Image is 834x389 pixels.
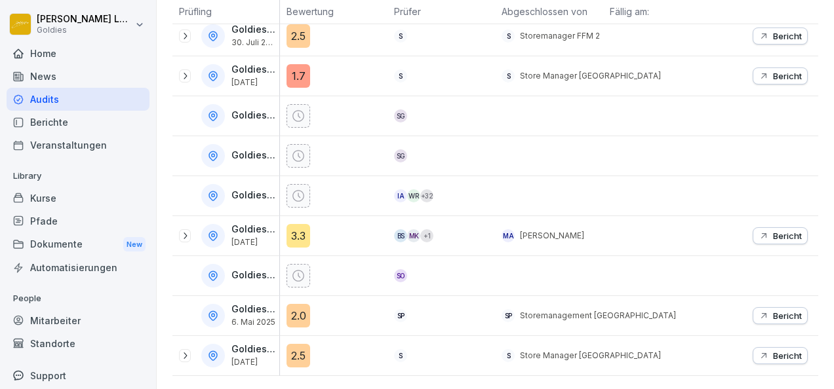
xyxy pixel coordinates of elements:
p: Bericht [773,310,802,321]
p: Goldies Stuttgart Tübingerstr. [231,344,277,355]
p: Bericht [773,350,802,361]
div: IA [394,189,407,202]
p: 6. Mai 2025 [231,318,277,327]
div: 2.5 [287,24,310,48]
p: Goldies Oranienstraße [231,270,277,281]
p: [PERSON_NAME] Loska [37,14,132,25]
p: Library [7,166,149,187]
div: S [394,29,407,43]
p: [DATE] [231,358,277,367]
button: Bericht [753,307,808,324]
a: Standorte [7,332,149,355]
p: Storemanager FFM 2 [520,30,600,42]
p: Goldies [GEOGRAPHIC_DATA] [231,64,277,75]
div: SG [394,149,407,162]
p: [PERSON_NAME] [520,230,584,242]
p: Bericht [773,71,802,81]
a: Mitarbeiter [7,309,149,332]
a: Home [7,42,149,65]
p: Goldies FFM 2 [231,24,277,35]
p: Storemanagement [GEOGRAPHIC_DATA] [520,310,676,322]
p: Goldies [GEOGRAPHIC_DATA] [231,304,277,315]
p: Goldies [GEOGRAPHIC_DATA] [231,190,277,201]
div: MK [407,229,420,242]
a: News [7,65,149,88]
p: Bericht [773,231,802,241]
div: 1.7 [287,64,310,88]
p: People [7,288,149,309]
p: Goldies Gräfestraße [231,150,277,161]
div: SP [502,309,515,322]
div: MA [502,229,515,242]
a: Veranstaltungen [7,134,149,157]
button: Bericht [753,67,808,84]
div: 2.0 [287,304,310,327]
div: + 1 [420,229,433,242]
a: Audits [7,88,149,111]
div: + 32 [420,189,433,202]
p: 30. Juli 2025 [231,38,277,47]
p: Bericht [773,31,802,41]
div: S [502,349,515,362]
p: Store Manager [GEOGRAPHIC_DATA] [520,70,661,82]
a: Kurse [7,187,149,210]
p: Goldies [37,26,132,35]
p: Abgeschlossen von [502,5,596,18]
div: WR [407,189,420,202]
p: Goldies Friedrichshain [231,110,277,121]
div: S [502,69,515,83]
div: 2.5 [287,344,310,367]
p: [DATE] [231,238,277,247]
p: Bewertung [287,5,381,18]
p: Store Manager [GEOGRAPHIC_DATA] [520,350,661,361]
div: Dokumente [7,232,149,257]
button: Bericht [753,347,808,364]
p: Prüfling [179,5,273,18]
button: Bericht [753,28,808,45]
div: S [394,349,407,362]
div: 3.3 [287,224,310,248]
a: Berichte [7,111,149,134]
div: SP [394,309,407,322]
p: Goldies Köln [231,224,277,235]
div: S [502,29,515,43]
div: SO [394,269,407,282]
div: SG [394,109,407,122]
a: Pfade [7,210,149,232]
a: DokumenteNew [7,232,149,257]
div: BS [394,229,407,242]
a: Automatisierungen [7,256,149,279]
button: Bericht [753,227,808,244]
div: New [123,237,146,252]
div: Support [7,364,149,387]
div: S [394,69,407,83]
p: [DATE] [231,78,277,87]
